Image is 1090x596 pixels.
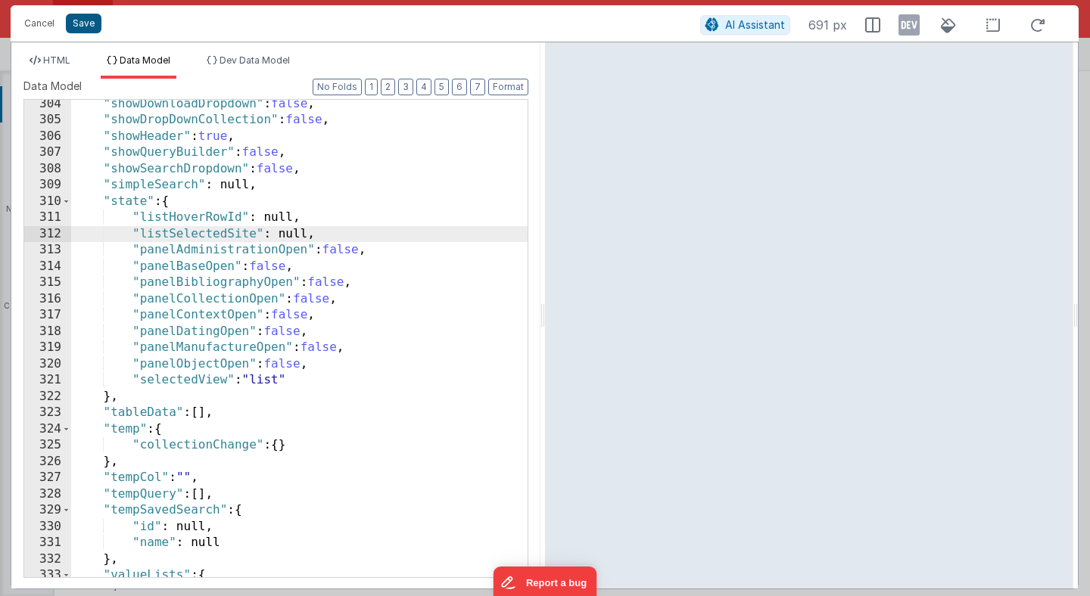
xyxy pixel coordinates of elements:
[24,291,71,308] div: 316
[725,18,785,31] span: AI Assistant
[24,486,71,503] div: 328
[416,79,431,95] button: 4
[24,535,71,551] div: 331
[365,79,378,95] button: 1
[24,372,71,389] div: 321
[24,437,71,454] div: 325
[24,551,71,568] div: 332
[24,210,71,226] div: 311
[24,144,71,161] div: 307
[43,54,70,66] span: HTML
[66,14,101,33] button: Save
[24,389,71,405] div: 322
[24,177,71,194] div: 309
[24,502,71,519] div: 329
[24,324,71,340] div: 318
[808,16,847,34] span: 691 px
[24,340,71,356] div: 319
[24,405,71,421] div: 323
[24,96,71,113] div: 304
[24,470,71,486] div: 327
[24,226,71,243] div: 312
[313,79,362,95] button: No Folds
[24,356,71,373] div: 320
[488,79,528,95] button: Format
[381,79,395,95] button: 2
[24,421,71,438] div: 324
[220,54,290,66] span: Dev Data Model
[434,79,449,95] button: 5
[24,259,71,275] div: 314
[24,242,71,259] div: 313
[24,161,71,178] div: 308
[24,112,71,129] div: 305
[17,13,62,34] button: Cancel
[24,194,71,210] div: 310
[24,275,71,291] div: 315
[470,79,485,95] button: 7
[24,307,71,324] div: 317
[452,79,467,95] button: 6
[24,129,71,145] div: 306
[24,519,71,535] div: 330
[398,79,413,95] button: 3
[24,454,71,470] div: 326
[24,567,71,584] div: 333
[700,15,790,35] button: AI Assistant
[120,54,170,66] span: Data Model
[23,79,82,94] span: Data Model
